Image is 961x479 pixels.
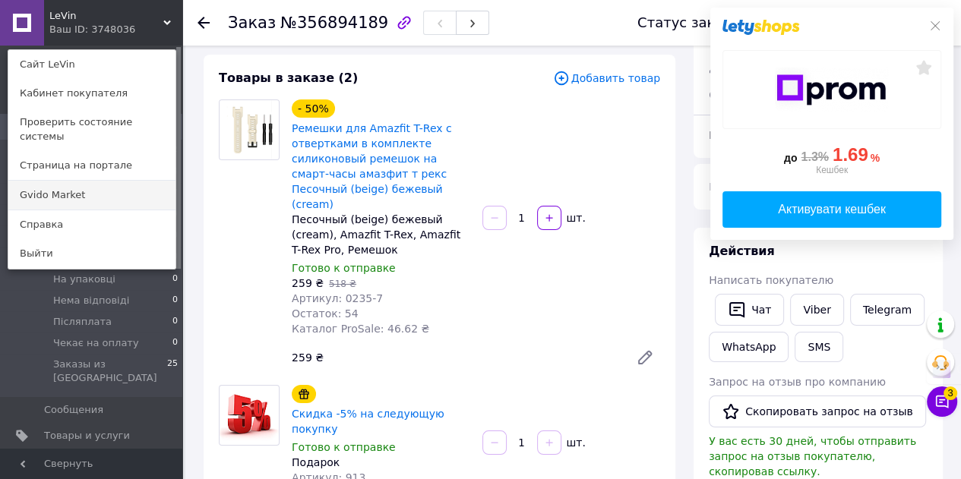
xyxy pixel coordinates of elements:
[292,262,396,274] span: Готово к отправке
[49,9,163,23] span: LeVin
[220,100,279,159] img: Ремешки для Amazfit T-Rex с отвертками в комплекте силиконовый ремешок на смарт-часы амазфит т ре...
[53,336,139,350] span: Чекає на оплату
[280,14,388,32] span: №356894189
[563,210,587,225] div: шт.
[228,14,276,32] span: Заказ
[292,277,324,289] span: 259 ₴
[8,108,175,150] a: Проверить состояние системы
[329,279,356,289] span: 518 ₴
[709,181,813,193] span: Комиссия за заказ
[292,122,452,210] a: Ремешки для Amazfit T-Rex с отвертками в комплекте силиконовый ремешок на смарт-часы амазфит т ре...
[286,347,624,368] div: 259 ₴
[292,292,383,304] span: Артикул: 0235-7
[944,386,957,400] span: 3
[219,71,358,85] span: Товары в заказе (2)
[709,395,926,427] button: Скопировать запрос на отзыв
[220,390,279,440] img: Скидка -5% на следующую покупку
[53,315,112,329] span: Післяплата
[850,294,925,326] a: Telegram
[292,408,444,435] a: Скидка -5% на следующую покупку
[198,15,210,30] div: Вернуться назад
[637,15,739,30] div: Статус заказа
[44,403,103,417] span: Сообщения
[53,358,167,385] span: Заказы из [GEOGRAPHIC_DATA]
[172,336,178,350] span: 0
[172,273,178,286] span: 0
[563,435,587,450] div: шт.
[292,323,429,335] span: Каталог ProSale: 46.62 ₴
[790,294,843,326] a: Viber
[53,294,129,307] span: Нема відповіді
[53,273,115,286] span: На упаковці
[49,23,113,36] div: Ваш ID: 3748036
[709,129,793,141] span: Всего к оплате
[8,239,175,268] a: Выйти
[553,70,660,87] span: Добавить товар
[292,212,470,257] div: Песочный (beige) бежевый (cream), Amazfit T-Rex, Amazfit T-Rex Pro, Ремешок
[709,34,757,46] span: 2 товара
[292,99,335,118] div: - 50%
[927,386,957,417] button: Чат с покупателем3
[715,294,784,326] button: Чат
[709,332,789,362] a: WhatsApp
[292,441,396,453] span: Готово к отправке
[795,332,843,362] button: SMS
[292,307,359,320] span: Остаток: 54
[709,89,750,101] span: Скидка
[172,294,178,307] span: 0
[709,61,761,74] span: Доставка
[709,376,886,388] span: Запрос на отзыв про компанию
[709,274,833,286] span: Написать покупателю
[167,358,178,385] span: 25
[8,181,175,210] a: Gvido Market
[630,342,660,373] a: Редактировать
[172,315,178,329] span: 0
[8,210,175,239] a: Справка
[8,50,175,79] a: Сайт LeVin
[709,244,775,258] span: Действия
[709,435,916,477] span: У вас есть 30 дней, чтобы отправить запрос на отзыв покупателю, скопировав ссылку.
[8,79,175,108] a: Кабинет покупателя
[292,455,470,470] div: Подарок
[44,429,130,443] span: Товары и услуги
[8,151,175,180] a: Страница на портале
